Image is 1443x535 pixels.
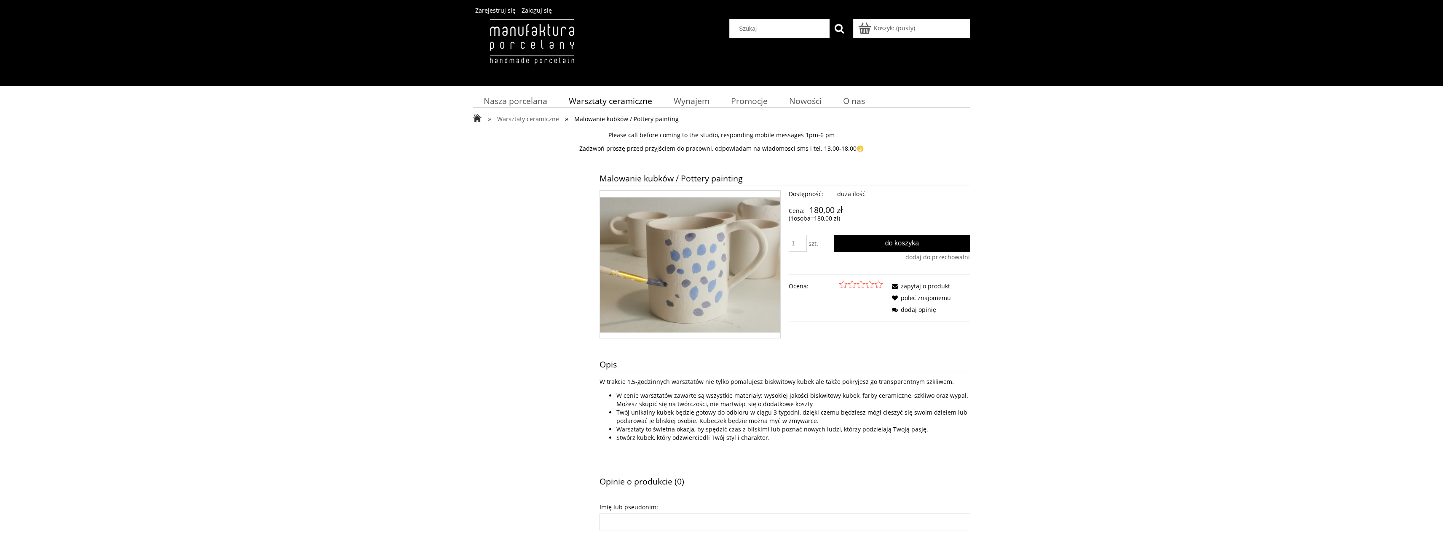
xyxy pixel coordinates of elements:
a: » Warsztaty ceramiczne [488,115,559,123]
li: Stwórz kubek, który odzwierciedli Twój styl i charakter. [616,434,970,442]
a: O nas [832,93,875,109]
span: Cena: [789,207,805,215]
span: » [565,114,568,123]
li: W cenie warsztatów zawarte są wszystkie materiały: wysokiej jakości biskwitowy kubek, farby ceram... [616,391,970,408]
a: Nowości [778,93,832,109]
button: Do koszyka [834,235,970,252]
span: Promocje [731,95,768,106]
label: Imię lub pseudonim: [600,501,658,514]
span: (1 = ) [789,214,840,222]
a: zapytaj o produkt [889,282,950,290]
span: Warsztaty ceramiczne [569,95,652,106]
span: szt. [809,240,818,248]
span: » [488,114,491,123]
span: Nowości [789,95,822,106]
span: Nasza porcelana [484,95,547,106]
span: Dostępność: [789,190,834,198]
a: Zaloguj się [522,6,552,14]
span: Do koszyka [885,239,919,247]
a: Produkty w koszyku 0. Przejdź do koszyka [859,24,915,32]
b: (pusty) [896,24,915,32]
button: Szukaj [830,19,849,38]
input: Szukaj w sklepie [733,19,830,38]
a: Promocje [720,93,778,109]
p: Zadzwoń proszę przed przyjściem do pracowni, odpowiadam na wiadomosci sms i tel. 13.00-18.00😁 [473,145,970,152]
span: O nas [843,95,865,106]
p: Please call before coming to the studio, responding mobile messages 1pm-6 pm [473,131,970,139]
span: 180,00 zł [814,214,838,222]
span: duża ilość [837,190,865,198]
a: Zarejestruj się [475,6,516,14]
a: Nasza porcelana [473,93,558,109]
span: osoba [794,214,811,222]
span: Koszyk: [874,24,894,32]
span: Malowanie kubków / Pottery painting [574,115,679,123]
em: 180,00 zł [809,204,843,216]
h3: Opis [600,357,970,372]
input: ilość [789,235,807,252]
em: Ocena: [789,280,809,292]
h1: Malowanie kubków / Pottery painting [600,171,970,186]
p: W trakcie 1,5-godzinnych warsztatów nie tylko pomalujesz biskwitowy kubek ale także pokryjesz go ... [600,378,970,386]
a: Wynajem [663,93,720,109]
li: Twój unikalny kubek będzie gotowy do odbioru w ciągu 3 tygodni, dzięki czemu będziesz mógł cieszy... [616,408,970,425]
a: poleć znajomemu [889,294,951,302]
span: Wynajem [674,95,709,106]
a: Warsztaty ceramiczne [558,93,663,109]
img: Manufaktura Porcelany [473,19,591,82]
h3: Opinie o produkcie (0) [600,474,970,489]
span: Warsztaty ceramiczne [497,115,559,123]
li: Warsztaty to świetna okazja, by spędzić czas z bliskimi lub poznać nowych ludzi, którzy podzielaj... [616,425,970,434]
a: IMG_20240917_203332.jpg Naciśnij Enter lub spację, aby otworzyć wybrane zdjęcie w widoku pełnoekr... [600,260,781,268]
a: dodaj opinię [889,306,936,314]
a: dodaj do przechowalni [905,253,970,261]
img: IMG_20240917_203332.jpg [600,197,781,333]
span: dodaj do przechowalni [905,253,970,261]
